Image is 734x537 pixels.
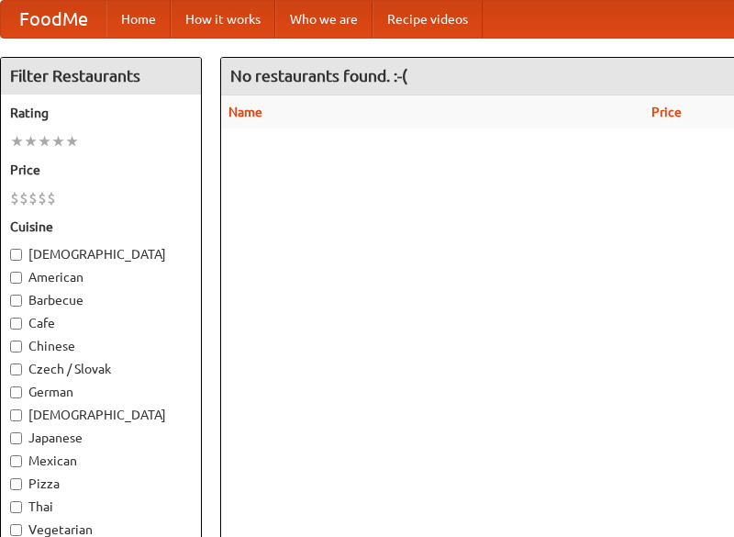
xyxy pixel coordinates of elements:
label: Thai [10,498,192,516]
a: Price [651,105,682,119]
h5: Rating [10,104,192,122]
input: Barbecue [10,295,22,307]
label: Chinese [10,337,192,355]
li: ★ [51,131,65,151]
li: ★ [10,131,24,151]
li: $ [47,188,56,208]
label: Pizza [10,475,192,493]
input: Cafe [10,318,22,330]
input: Thai [10,501,22,513]
input: German [10,386,22,398]
input: Pizza [10,478,22,490]
a: How it works [171,1,275,38]
a: Home [106,1,171,38]
input: Vegetarian [10,524,22,536]
label: Czech / Slovak [10,360,192,378]
input: [DEMOGRAPHIC_DATA] [10,409,22,421]
h5: Price [10,161,192,179]
li: $ [19,188,28,208]
input: American [10,272,22,284]
li: $ [38,188,47,208]
li: ★ [65,131,79,151]
h4: Filter Restaurants [1,58,201,95]
label: [DEMOGRAPHIC_DATA] [10,245,192,263]
li: ★ [38,131,51,151]
li: $ [10,188,19,208]
label: Cafe [10,314,192,332]
label: American [10,268,192,286]
input: Czech / Slovak [10,364,22,375]
label: [DEMOGRAPHIC_DATA] [10,406,192,424]
input: Chinese [10,341,22,352]
label: Barbecue [10,291,192,309]
h5: Cuisine [10,218,192,236]
input: Japanese [10,432,22,444]
a: FoodMe [1,1,106,38]
ng-pluralize: No restaurants found. :-( [230,67,407,84]
input: Mexican [10,455,22,467]
a: Recipe videos [373,1,483,38]
a: Name [228,105,262,119]
label: Mexican [10,452,192,470]
li: $ [28,188,38,208]
a: Who we are [275,1,373,38]
input: [DEMOGRAPHIC_DATA] [10,249,22,261]
li: ★ [24,131,38,151]
label: Japanese [10,429,192,447]
label: German [10,383,192,401]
